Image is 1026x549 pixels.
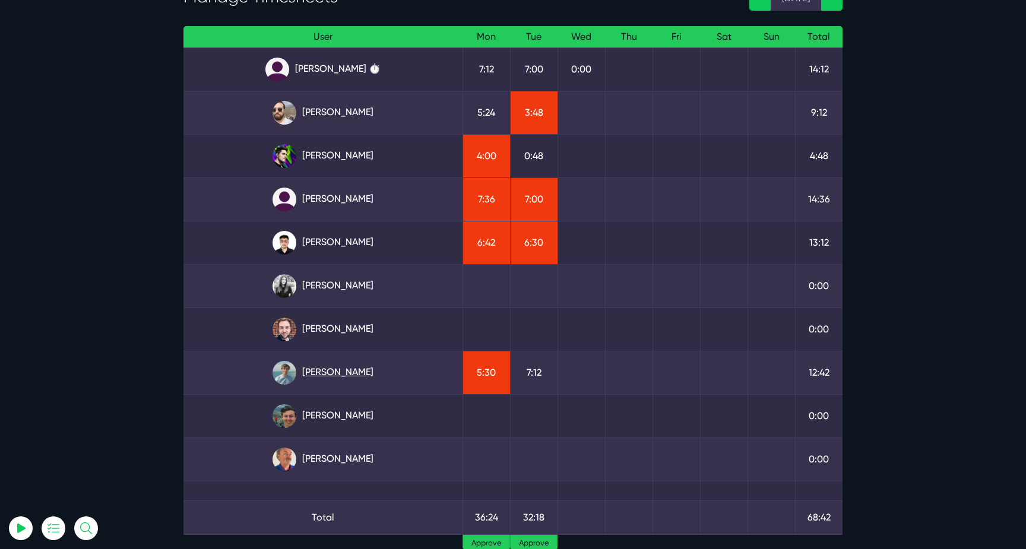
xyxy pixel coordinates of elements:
[193,144,453,168] a: [PERSON_NAME]
[795,307,843,351] td: 0:00
[193,58,453,81] a: [PERSON_NAME] ⏱️
[273,144,296,168] img: rxuxidhawjjb44sgel4e.png
[795,177,843,221] td: 14:36
[193,188,453,211] a: [PERSON_NAME]
[39,139,169,166] input: Email
[463,500,510,534] td: 36:24
[183,500,463,534] td: Total
[510,500,558,534] td: 32:18
[193,231,453,255] a: [PERSON_NAME]
[463,47,510,91] td: 7:12
[510,134,558,177] td: 0:48
[653,26,700,48] th: Fri
[273,274,296,298] img: rgqpcqpgtbr9fmz9rxmm.jpg
[273,318,296,341] img: tfogtqcjwjterk6idyiu.jpg
[510,177,558,221] td: 7:00
[605,26,653,48] th: Thu
[463,177,510,221] td: 7:36
[795,351,843,394] td: 12:42
[795,91,843,134] td: 9:12
[273,448,296,471] img: canx5m3pdzrsbjzqsess.jpg
[193,274,453,298] a: [PERSON_NAME]
[273,231,296,255] img: xv1kmavyemxtguplm5ir.png
[795,134,843,177] td: 4:48
[795,437,843,481] td: 0:00
[795,264,843,307] td: 0:00
[193,361,453,385] a: [PERSON_NAME]
[795,221,843,264] td: 13:12
[193,318,453,341] a: [PERSON_NAME]
[558,47,605,91] td: 0:00
[795,26,843,48] th: Total
[463,26,510,48] th: Mon
[795,47,843,91] td: 14:12
[795,394,843,437] td: 0:00
[463,351,510,394] td: 5:30
[273,404,296,428] img: esb8jb8dmrsykbqurfoz.jpg
[183,26,463,48] th: User
[748,26,795,48] th: Sun
[273,188,296,211] img: default_qrqg0b.png
[193,101,453,125] a: [PERSON_NAME]
[558,26,605,48] th: Wed
[510,221,558,264] td: 6:30
[795,500,843,534] td: 68:42
[463,134,510,177] td: 4:00
[510,91,558,134] td: 3:48
[510,47,558,91] td: 7:00
[265,58,289,81] img: default_qrqg0b.png
[193,404,453,428] a: [PERSON_NAME]
[510,351,558,394] td: 7:12
[510,26,558,48] th: Tue
[700,26,748,48] th: Sat
[463,221,510,264] td: 6:42
[273,361,296,385] img: tkl4csrki1nqjgf0pb1z.png
[273,101,296,125] img: ublsy46zpoyz6muduycb.jpg
[39,210,169,234] button: Log In
[463,91,510,134] td: 5:24
[193,448,453,471] a: [PERSON_NAME]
